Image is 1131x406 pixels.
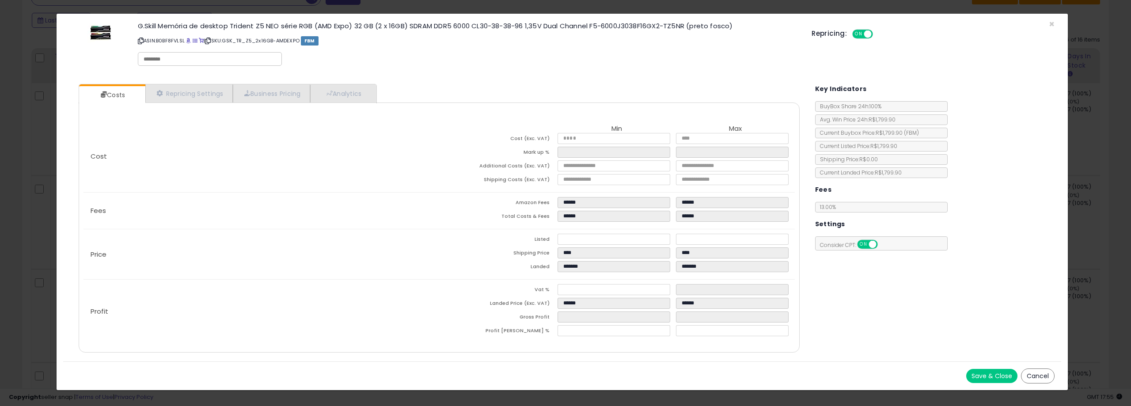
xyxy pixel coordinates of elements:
span: FBM [301,36,319,46]
p: ASIN: B0BF8FVLSL | SKU: GSK_TR_Z5_2x16GB-AMDEXPO [138,34,798,48]
span: × [1049,18,1055,30]
td: Total Costs & Fees [439,211,558,224]
td: Shipping Costs (Exc. VAT) [439,174,558,188]
a: Analytics [310,84,376,102]
a: Your listing only [199,37,204,44]
button: Cancel [1021,368,1055,383]
td: Gross Profit [439,311,558,325]
td: Vat % [439,284,558,298]
span: ON [853,30,864,38]
p: Price [83,251,439,258]
td: Cost (Exc. VAT) [439,133,558,147]
span: Consider CPT: [816,241,889,249]
span: ON [858,241,869,248]
a: Business Pricing [233,84,310,102]
td: Amazon Fees [439,197,558,211]
span: BuyBox Share 24h: 100% [816,102,881,110]
th: Min [558,125,676,133]
span: R$1,799.90 [876,129,919,137]
span: Current Landed Price: R$1,799.90 [816,169,902,176]
p: Cost [83,153,439,160]
h3: G.Skill Memória de desktop Trident Z5 NEO série RGB (AMD Expo) 32 GB (2 x 16GB) SDRAM DDR5 6000 C... [138,23,798,29]
p: Fees [83,207,439,214]
span: 13.00 % [820,203,836,211]
span: Current Listed Price: R$1,799.90 [816,142,897,150]
a: All offer listings [193,37,197,44]
h5: Repricing: [812,30,847,37]
p: Profit [83,308,439,315]
td: Mark up % [439,147,558,160]
a: Costs [79,86,144,104]
td: Additional Costs (Exc. VAT) [439,160,558,174]
td: Landed Price (Exc. VAT) [439,298,558,311]
a: Repricing Settings [145,84,233,102]
td: Landed [439,261,558,275]
span: OFF [876,241,890,248]
td: Profit [PERSON_NAME] % [439,325,558,339]
th: Max [676,125,794,133]
h5: Key Indicators [815,83,867,95]
span: Shipping Price: R$0.00 [816,156,878,163]
span: Avg. Win Price 24h: R$1,799.90 [816,116,896,123]
td: Listed [439,234,558,247]
span: ( FBM ) [904,129,919,137]
span: Current Buybox Price: [816,129,919,137]
h5: Fees [815,184,832,195]
td: Shipping Price [439,247,558,261]
a: BuyBox page [186,37,191,44]
img: 31tdJXJNYyL._SL60_.jpg [87,23,114,43]
button: Save & Close [966,369,1017,383]
span: OFF [872,30,886,38]
h5: Settings [815,219,845,230]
